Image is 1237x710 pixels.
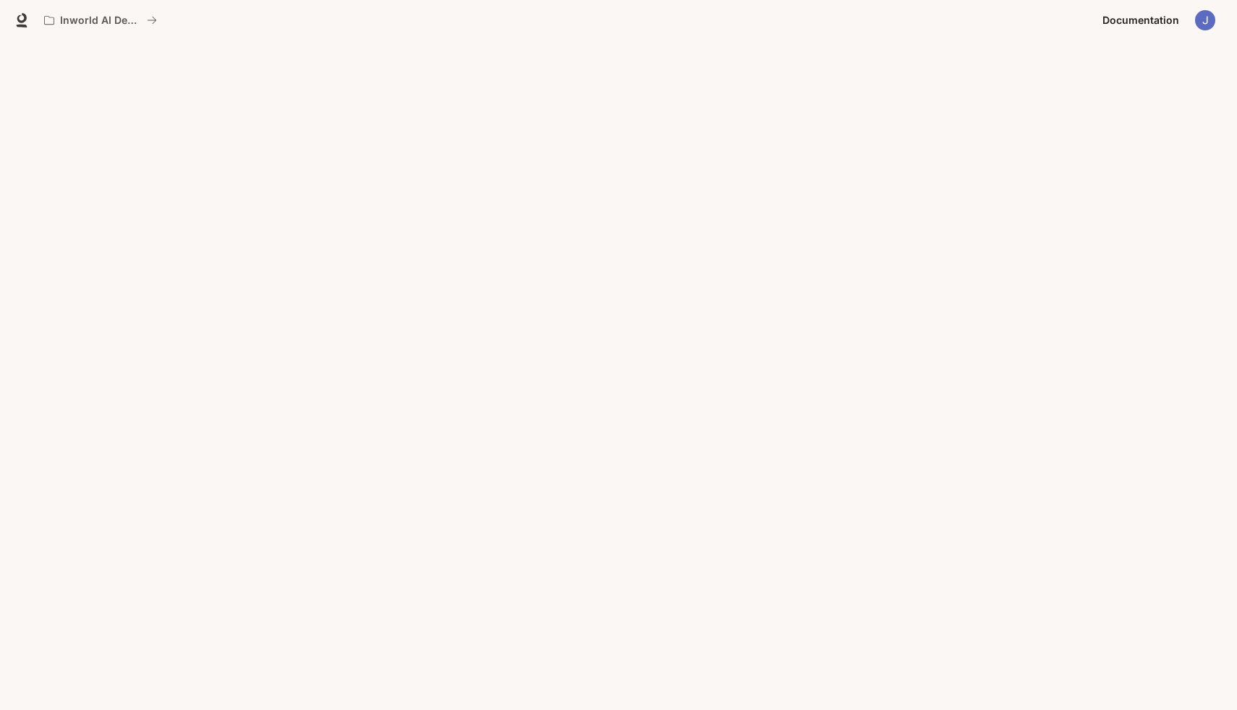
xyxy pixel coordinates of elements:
p: Inworld AI Demos [60,14,141,27]
img: User avatar [1195,10,1215,30]
a: Documentation [1097,6,1185,35]
button: User avatar [1191,6,1220,35]
span: Documentation [1102,12,1179,30]
button: All workspaces [38,6,163,35]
